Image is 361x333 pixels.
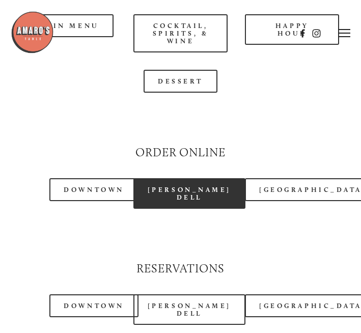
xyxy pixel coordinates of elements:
[11,11,54,54] img: Amaro's Table
[144,70,217,93] a: Dessert
[22,145,340,161] h2: Order Online
[22,261,340,277] h2: Reservations
[49,178,138,201] a: Downtown
[133,294,245,325] a: [PERSON_NAME] Dell
[49,294,138,317] a: Downtown
[133,178,245,209] a: [PERSON_NAME] Dell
